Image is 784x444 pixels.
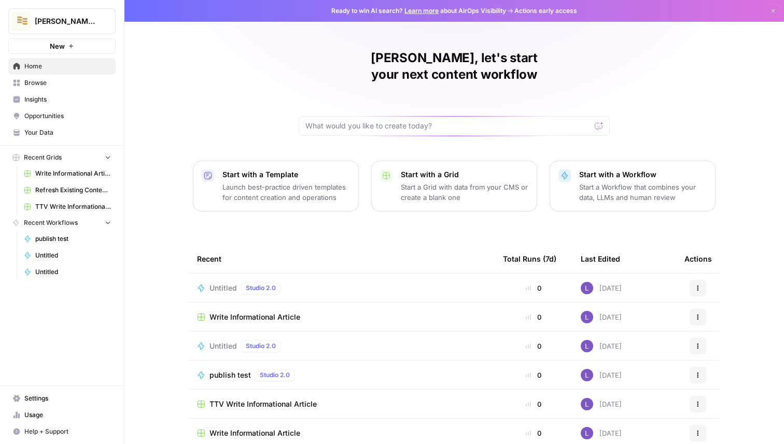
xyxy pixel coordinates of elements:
[579,169,707,180] p: Start with a Workflow
[209,399,317,409] span: TTV Write Informational Article
[24,410,111,420] span: Usage
[503,428,564,438] div: 0
[24,218,78,227] span: Recent Workflows
[503,312,564,322] div: 0
[8,150,116,165] button: Recent Grids
[19,231,116,247] a: publish test
[581,427,593,439] img: rn7sh892ioif0lo51687sih9ndqw
[197,399,486,409] a: TTV Write Informational Article
[24,153,62,162] span: Recent Grids
[12,12,31,31] img: Lily's AirCraft Logo
[193,161,359,211] button: Start with a TemplateLaunch best-practice driven templates for content creation and operations
[401,169,528,180] p: Start with a Grid
[19,264,116,280] a: Untitled
[8,423,116,440] button: Help + Support
[209,428,300,438] span: Write Informational Article
[209,370,251,380] span: publish test
[331,6,506,16] span: Ready to win AI search? about AirOps Visibility
[19,198,116,215] a: TTV Write Informational Article
[401,182,528,203] p: Start a Grid with data from your CMS or create a blank one
[8,390,116,407] a: Settings
[35,234,111,244] span: publish test
[24,78,111,88] span: Browse
[35,16,97,26] span: [PERSON_NAME]'s AirCraft
[8,215,116,231] button: Recent Workflows
[24,62,111,71] span: Home
[581,340,622,352] div: [DATE]
[19,165,116,182] a: Write Informational Article
[209,312,300,322] span: Write Informational Article
[19,247,116,264] a: Untitled
[550,161,716,211] button: Start with a WorkflowStart a Workflow that combines your data, LLMs and human review
[209,283,237,293] span: Untitled
[35,251,111,260] span: Untitled
[35,267,111,277] span: Untitled
[197,282,486,294] a: UntitledStudio 2.0
[197,428,486,438] a: Write Informational Article
[503,399,564,409] div: 0
[581,427,622,439] div: [DATE]
[35,202,111,211] span: TTV Write Informational Article
[8,91,116,108] a: Insights
[24,394,111,403] span: Settings
[50,41,65,51] span: New
[299,50,610,83] h1: [PERSON_NAME], let's start your next content workflow
[503,370,564,380] div: 0
[222,182,350,203] p: Launch best-practice driven templates for content creation and operations
[305,121,591,131] input: What would you like to create today?
[503,283,564,293] div: 0
[35,169,111,178] span: Write Informational Article
[246,341,276,351] span: Studio 2.0
[8,108,116,124] a: Opportunities
[24,111,111,121] span: Opportunities
[209,341,237,351] span: Untitled
[222,169,350,180] p: Start with a Template
[35,185,111,195] span: Refresh Existing Content (4)
[19,182,116,198] a: Refresh Existing Content (4)
[581,245,620,273] div: Last Edited
[8,58,116,75] a: Home
[514,6,577,16] span: Actions early access
[8,75,116,91] a: Browse
[24,128,111,137] span: Your Data
[8,8,116,34] button: Workspace: Lily's AirCraft
[581,369,622,381] div: [DATE]
[581,398,622,410] div: [DATE]
[8,124,116,141] a: Your Data
[581,311,593,323] img: rn7sh892ioif0lo51687sih9ndqw
[197,312,486,322] a: Write Informational Article
[8,38,116,54] button: New
[246,283,276,293] span: Studio 2.0
[503,245,556,273] div: Total Runs (7d)
[404,7,439,15] a: Learn more
[197,340,486,352] a: UntitledStudio 2.0
[579,182,707,203] p: Start a Workflow that combines your data, LLMs and human review
[581,398,593,410] img: rn7sh892ioif0lo51687sih9ndqw
[260,370,290,380] span: Studio 2.0
[581,282,593,294] img: rn7sh892ioif0lo51687sih9ndqw
[581,282,622,294] div: [DATE]
[503,341,564,351] div: 0
[24,427,111,436] span: Help + Support
[197,369,486,381] a: publish testStudio 2.0
[197,245,486,273] div: Recent
[581,340,593,352] img: rn7sh892ioif0lo51687sih9ndqw
[684,245,712,273] div: Actions
[8,407,116,423] a: Usage
[24,95,111,104] span: Insights
[581,369,593,381] img: rn7sh892ioif0lo51687sih9ndqw
[371,161,537,211] button: Start with a GridStart a Grid with data from your CMS or create a blank one
[581,311,622,323] div: [DATE]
